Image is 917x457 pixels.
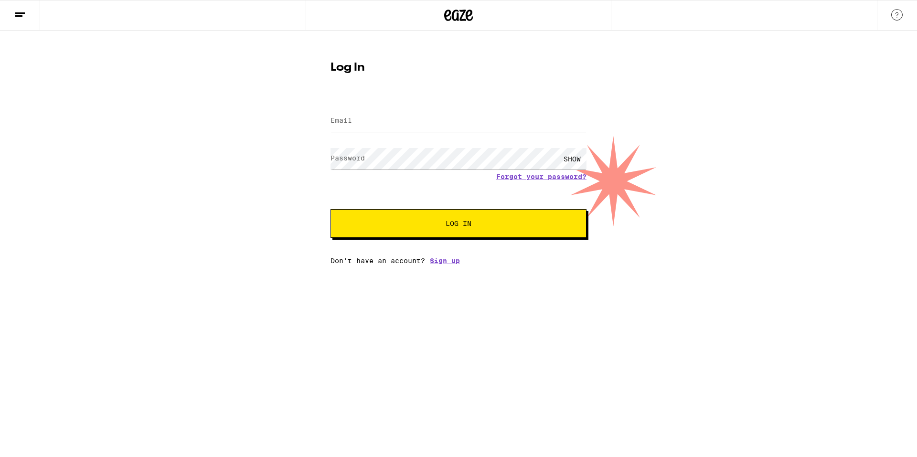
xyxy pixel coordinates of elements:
[430,257,460,265] a: Sign up
[331,62,586,74] h1: Log In
[331,154,365,162] label: Password
[331,117,352,124] label: Email
[331,110,586,132] input: Email
[331,209,586,238] button: Log In
[331,257,586,265] div: Don't have an account?
[446,220,471,227] span: Log In
[496,173,586,181] a: Forgot your password?
[558,148,586,170] div: SHOW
